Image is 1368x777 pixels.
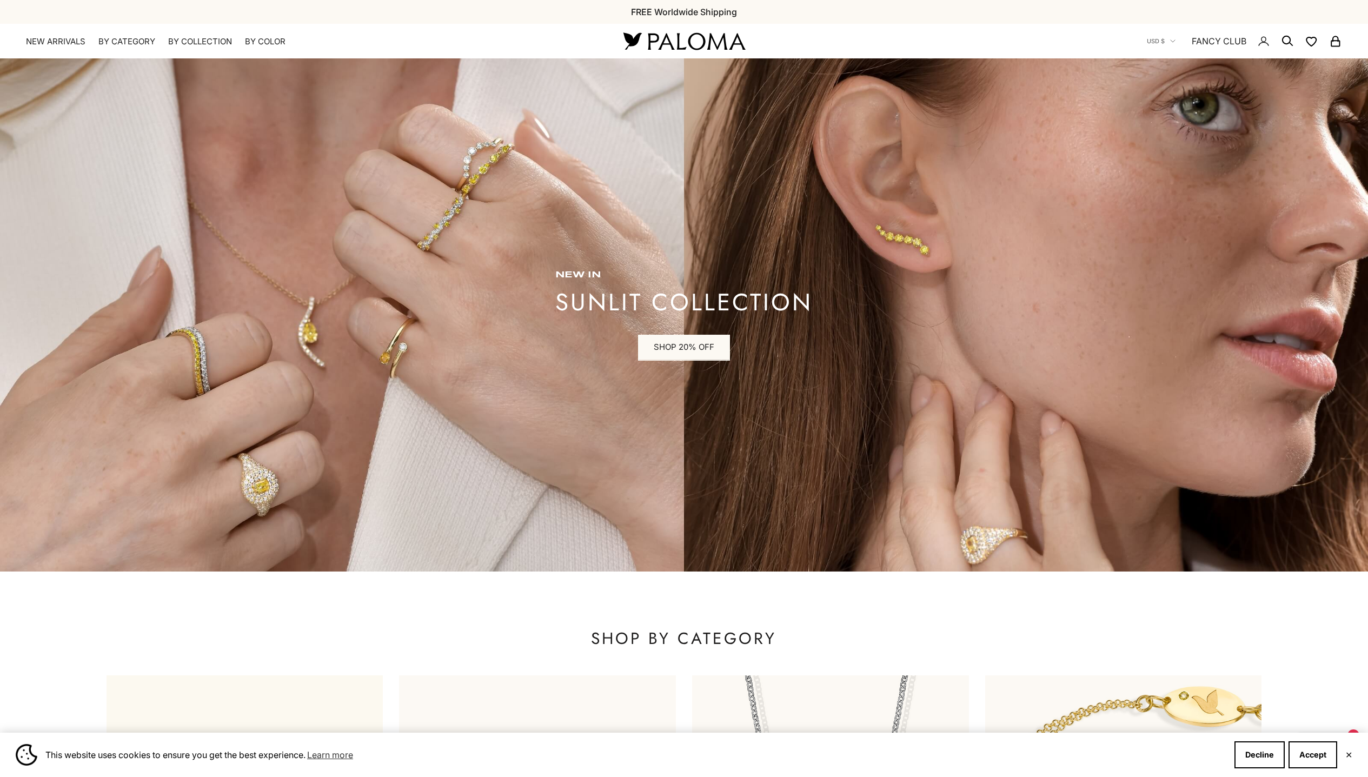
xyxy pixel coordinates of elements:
[1147,36,1176,46] button: USD $
[16,744,37,766] img: Cookie banner
[45,747,1226,763] span: This website uses cookies to ensure you get the best experience.
[638,335,730,361] a: SHOP 20% OFF
[1345,752,1352,758] button: Close
[245,36,285,47] summary: By Color
[107,628,1262,649] p: SHOP BY CATEGORY
[26,36,85,47] a: NEW ARRIVALS
[1289,741,1337,768] button: Accept
[555,270,813,281] p: new in
[555,291,813,313] p: sunlit collection
[306,747,355,763] a: Learn more
[26,36,597,47] nav: Primary navigation
[1234,741,1285,768] button: Decline
[1192,34,1246,48] a: FANCY CLUB
[168,36,232,47] summary: By Collection
[631,5,737,19] p: FREE Worldwide Shipping
[1147,24,1342,58] nav: Secondary navigation
[98,36,155,47] summary: By Category
[1147,36,1165,46] span: USD $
